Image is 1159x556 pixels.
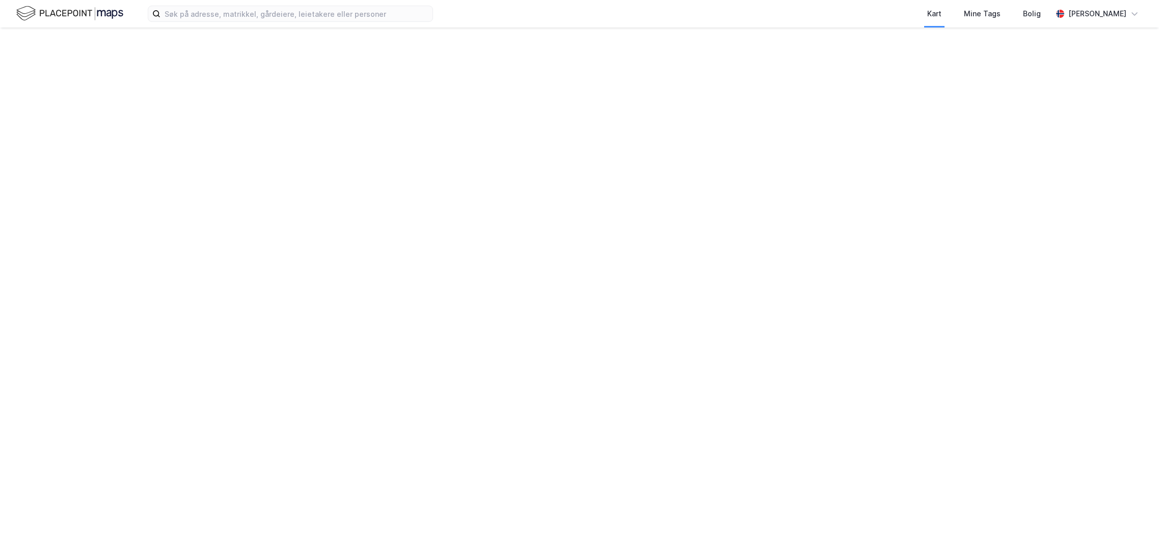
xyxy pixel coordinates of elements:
input: Søk på adresse, matrikkel, gårdeiere, leietakere eller personer [160,6,433,21]
div: Bolig [1023,8,1041,20]
img: logo.f888ab2527a4732fd821a326f86c7f29.svg [16,5,123,22]
div: Mine Tags [964,8,1001,20]
div: Kart [927,8,941,20]
div: [PERSON_NAME] [1068,8,1126,20]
